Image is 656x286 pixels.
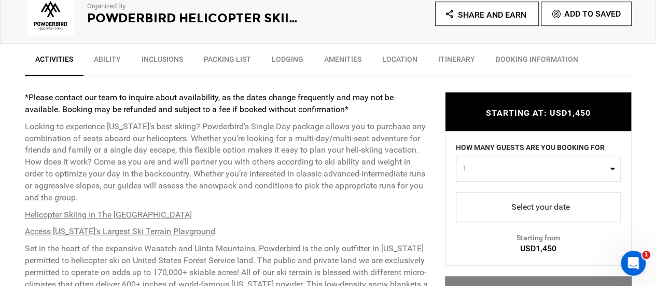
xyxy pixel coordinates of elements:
[25,121,429,204] p: Looking to experience [US_STATE]’s best skiing? Powderbird’s Single Day package allows you to pur...
[83,49,131,75] a: Ability
[456,142,605,156] label: HOW MANY GUESTS ARE YOU BOOKING FOR
[564,9,621,19] span: Add To Saved
[486,108,591,118] span: STARTING AT: USD1,450
[621,251,646,276] iframe: Intercom live chat
[25,92,394,114] strong: *Please contact our team to inquire about availability, as the dates change frequently and may no...
[25,49,83,76] a: Activities
[193,49,261,75] a: Packing List
[456,156,621,182] button: 1
[458,10,526,20] span: Share and Earn
[87,11,300,25] h2: Powderbird Helicopter Skiing
[25,226,215,236] u: Access [US_STATE]'s Largest Ski Terrain Playground
[428,49,485,75] a: Itinerary
[25,210,192,220] u: Helicopter Skiing In The [GEOGRAPHIC_DATA]
[261,49,314,75] a: Lodging
[131,49,193,75] a: Inclusions
[87,2,300,11] p: Organized By
[372,49,428,75] a: Location
[642,251,650,259] span: 1
[445,243,631,255] div: USD1,450
[485,49,589,75] a: BOOKING INFORMATION
[314,49,372,75] a: Amenities
[463,164,607,174] span: 1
